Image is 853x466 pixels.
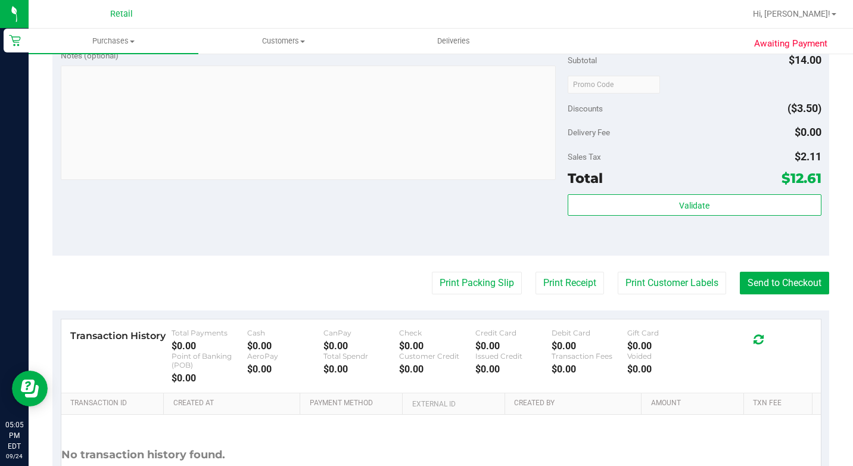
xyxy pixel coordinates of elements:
[552,340,628,352] div: $0.00
[475,340,552,352] div: $0.00
[70,399,159,408] a: Transaction ID
[247,340,323,352] div: $0.00
[789,54,821,66] span: $14.00
[399,352,475,361] div: Customer Credit
[679,201,709,210] span: Validate
[323,328,400,337] div: CanPay
[323,364,400,375] div: $0.00
[568,55,597,65] span: Subtotal
[627,328,703,337] div: Gift Card
[173,399,295,408] a: Created At
[514,399,636,408] a: Created By
[475,352,552,361] div: Issued Credit
[627,364,703,375] div: $0.00
[172,352,248,369] div: Point of Banking (POB)
[782,170,821,187] span: $12.61
[29,36,198,46] span: Purchases
[172,340,248,352] div: $0.00
[568,98,603,119] span: Discounts
[5,452,23,461] p: 09/24
[199,36,368,46] span: Customers
[568,152,601,161] span: Sales Tax
[172,328,248,337] div: Total Payments
[323,340,400,352] div: $0.00
[552,364,628,375] div: $0.00
[9,35,21,46] inline-svg: Retail
[753,399,807,408] a: Txn Fee
[402,393,505,415] th: External ID
[787,102,821,114] span: ($3.50)
[795,150,821,163] span: $2.11
[61,51,119,60] span: Notes (optional)
[247,328,323,337] div: Cash
[198,29,368,54] a: Customers
[568,128,610,137] span: Delivery Fee
[310,399,398,408] a: Payment Method
[110,9,133,19] span: Retail
[568,194,821,216] button: Validate
[29,29,198,54] a: Purchases
[247,352,323,361] div: AeroPay
[475,328,552,337] div: Credit Card
[568,76,660,94] input: Promo Code
[651,399,739,408] a: Amount
[247,364,323,375] div: $0.00
[753,9,830,18] span: Hi, [PERSON_NAME]!
[5,420,23,452] p: 05:05 PM EDT
[552,328,628,337] div: Debit Card
[12,371,48,406] iframe: Resource center
[399,328,475,337] div: Check
[432,272,522,294] button: Print Packing Slip
[323,352,400,361] div: Total Spendr
[568,170,603,187] span: Total
[552,352,628,361] div: Transaction Fees
[795,126,821,138] span: $0.00
[536,272,604,294] button: Print Receipt
[740,272,829,294] button: Send to Checkout
[399,364,475,375] div: $0.00
[399,340,475,352] div: $0.00
[754,37,827,51] span: Awaiting Payment
[172,372,248,384] div: $0.00
[627,340,703,352] div: $0.00
[618,272,726,294] button: Print Customer Labels
[475,364,552,375] div: $0.00
[627,352,703,361] div: Voided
